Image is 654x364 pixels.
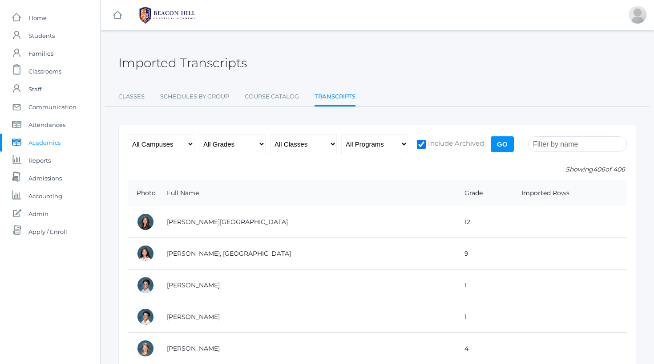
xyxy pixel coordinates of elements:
[28,62,61,80] span: Classrooms
[417,140,426,149] input: Include Archived
[28,9,47,27] span: Home
[158,270,456,301] td: [PERSON_NAME]
[426,139,484,150] span: Include Archived
[128,180,158,206] th: Photo
[28,98,77,116] span: Communication
[456,270,513,301] td: 1
[315,88,355,107] a: Transcripts
[245,88,299,106] a: Course Catalog
[456,301,513,333] td: 1
[456,206,513,238] td: 12
[158,180,456,206] th: Full Name
[137,213,154,231] div: Charlotte Abdulla
[134,4,201,26] img: BHCALogos-05-308ed15e86a5a0abce9b8dd61676a3503ac9727e845dece92d48e8588c001991.png
[158,206,456,238] td: [PERSON_NAME][GEOGRAPHIC_DATA]
[137,245,154,262] div: Phoenix Abdulla
[491,136,514,152] input: Go
[158,238,456,270] td: [PERSON_NAME], [GEOGRAPHIC_DATA]
[28,223,67,241] span: Apply / Enroll
[513,180,627,206] th: Imported Rows
[456,238,513,270] td: 9
[629,6,646,24] div: Shain Hrehniy
[128,165,627,174] p: Showing of 406
[137,308,154,326] div: Grayson Abrea
[160,88,229,106] a: Schedules By Group
[528,136,627,152] input: Filter by name
[28,151,51,169] span: Reports
[28,187,62,205] span: Accounting
[28,27,55,45] span: Students
[593,165,605,173] span: 406
[137,339,154,357] div: Amelia Adams
[118,88,145,106] a: Classes
[28,116,65,134] span: Attendances
[118,56,247,70] h2: Imported Transcripts
[137,276,154,294] div: Dominic Abrea
[158,301,456,333] td: [PERSON_NAME]
[28,45,53,62] span: Families
[456,180,513,206] th: Grade
[28,80,41,98] span: Staff
[28,169,62,187] span: Admissions
[28,134,61,151] span: Academics
[28,205,48,223] span: Admin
